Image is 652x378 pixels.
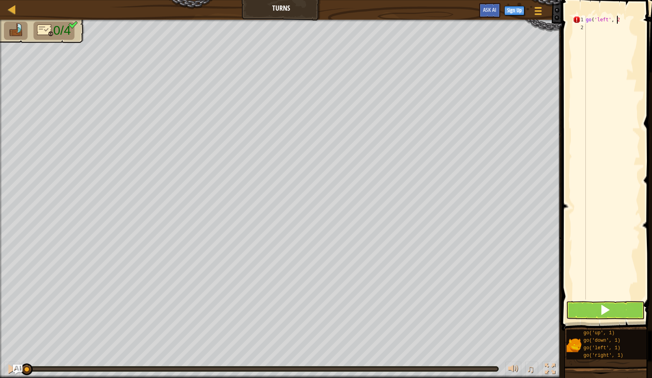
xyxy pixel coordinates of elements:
[583,330,615,336] span: go('up', 1)
[525,362,539,378] button: ♫
[583,345,620,351] span: go('left', 1)
[566,301,645,319] button: Shift+Enter: Run current code.
[483,6,496,13] span: Ask AI
[573,16,586,24] div: 1
[13,365,22,374] button: Ask AI
[4,22,28,40] li: Go to the raft.
[542,362,558,378] button: Toggle fullscreen
[583,353,623,358] span: go('right', 1)
[583,338,620,343] span: go('down', 1)
[479,3,500,18] button: Ask AI
[527,363,535,375] span: ♫
[53,23,71,37] span: 0/4
[33,22,74,40] li: Only 4 lines of code
[573,24,586,32] div: 2
[567,338,581,353] img: portrait.png
[505,362,521,378] button: Adjust volume
[504,6,524,15] button: Sign Up
[528,3,548,22] button: Show game menu
[4,362,20,378] button: Ctrl + P: Pause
